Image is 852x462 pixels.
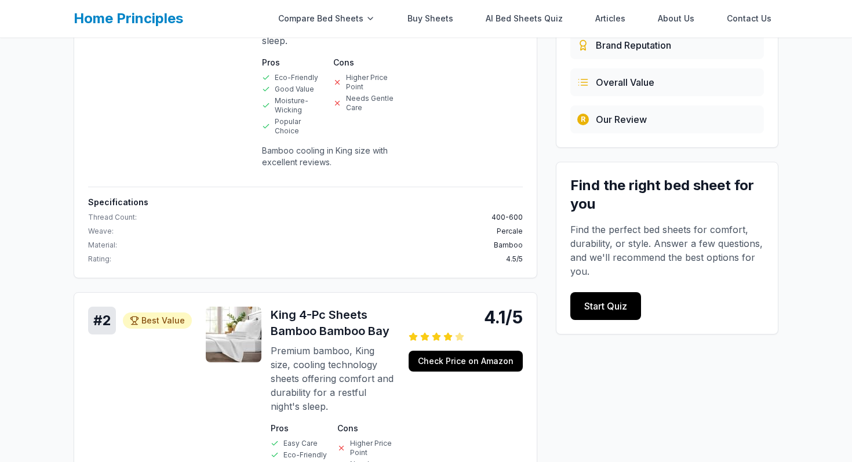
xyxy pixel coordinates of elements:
[596,75,654,89] span: Overall Value
[271,423,328,434] h4: Pros
[409,351,523,372] a: Check Price on Amazon
[88,227,114,236] span: Weave:
[262,73,324,82] li: Eco-Friendly
[651,7,701,30] a: About Us
[570,106,764,133] div: Our team's hands-on testing and evaluation process
[570,292,641,320] a: Start Quiz
[581,115,585,124] span: R
[333,73,395,92] li: Higher Price Point
[333,57,395,68] h4: Cons
[271,307,395,339] h3: King 4-Pc Sheets Bamboo Bamboo Bay
[88,307,116,334] div: # 2
[206,307,261,362] img: King 4-Pc Sheets Bamboo Bamboo Bay - Bamboo product image
[720,7,778,30] a: Contact Us
[262,117,324,136] li: Popular Choice
[333,94,395,112] li: Needs Gentle Care
[570,68,764,96] div: Combines price, quality, durability, and customer satisfaction
[262,85,324,94] li: Good Value
[74,10,183,27] a: Home Principles
[491,213,523,222] span: 400-600
[506,254,523,264] span: 4.5 /5
[588,7,632,30] a: Articles
[262,57,324,68] h4: Pros
[400,7,460,30] a: Buy Sheets
[409,307,523,328] div: 4.1/5
[497,227,523,236] span: Percale
[262,96,324,115] li: Moisture-Wicking
[88,254,111,264] span: Rating:
[262,145,395,168] p: Bamboo cooling in King size with excellent reviews.
[88,213,137,222] span: Thread Count:
[271,439,328,448] li: Easy Care
[596,38,671,52] span: Brand Reputation
[337,423,395,434] h4: Cons
[88,241,117,250] span: Material:
[271,7,382,30] div: Compare Bed Sheets
[570,31,764,59] div: Evaluated from brand history, quality standards, and market presence
[271,344,395,413] p: Premium bamboo, King size, cooling technology sheets offering comfort and durability for a restfu...
[271,450,328,460] li: Eco-Friendly
[570,223,764,278] p: Find the perfect bed sheets for comfort, durability, or style. Answer a few questions, and we'll ...
[141,315,185,326] span: Best Value
[570,176,764,213] h3: Find the right bed sheet for you
[88,197,523,208] h4: Specifications
[337,439,395,457] li: Higher Price Point
[479,7,570,30] a: AI Bed Sheets Quiz
[596,112,647,126] span: Our Review
[494,241,523,250] span: Bamboo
